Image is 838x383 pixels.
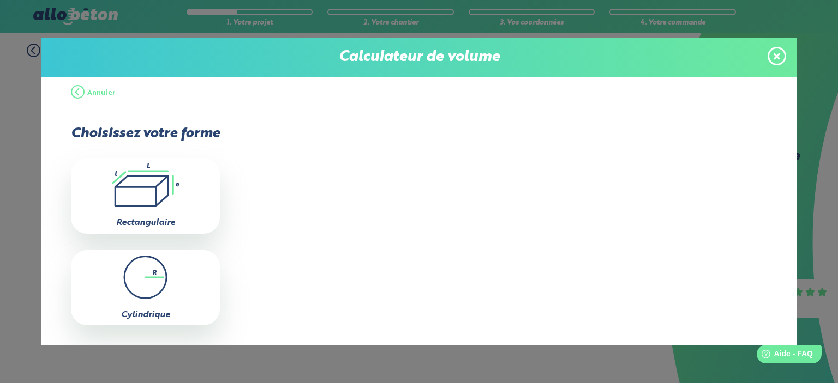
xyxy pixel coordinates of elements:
p: Choisissez votre forme [71,126,220,142]
iframe: Help widget launcher [741,341,826,371]
button: Annuler [71,77,116,110]
label: Cylindrique [121,311,170,319]
p: Calculateur de volume [52,49,786,66]
label: Rectangulaire [116,218,175,227]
